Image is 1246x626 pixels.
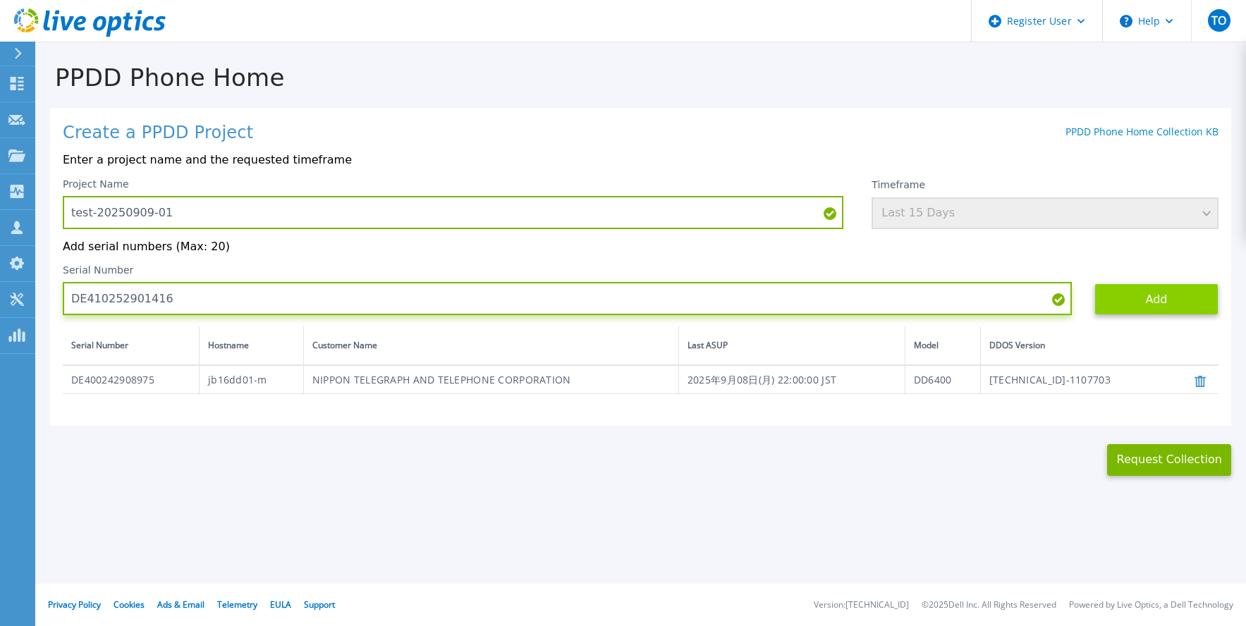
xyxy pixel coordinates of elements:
[48,599,101,610] a: Privacy Policy
[114,599,145,610] a: Cookies
[922,601,1056,610] li: © 2025 Dell Inc. All Rights Reserved
[872,179,925,190] label: Timeframe
[1211,15,1226,26] span: TO
[63,326,199,365] th: Serial Number
[63,179,129,189] label: Project Name
[157,599,204,610] a: Ads & Email
[199,326,303,365] th: Hostname
[905,326,980,365] th: Model
[303,365,678,394] td: NIPPON TELEGRAPH AND TELEPHONE CORPORATION
[1107,444,1231,476] button: Request Collection
[905,365,980,394] td: DD6400
[63,240,1218,253] p: Add serial numbers (Max: 20)
[1065,125,1218,138] a: PPDD Phone Home Collection KB
[35,64,1246,92] h1: PPDD Phone Home
[199,365,303,394] td: jb16dd01-m
[270,599,291,610] a: EULA
[63,365,199,394] td: DE400242908975
[303,326,678,365] th: Customer Name
[980,365,1168,394] td: [TECHNICAL_ID]-1107703
[304,599,335,610] a: Support
[678,365,905,394] td: 2025年9月08日(月) 22:00:00 JST
[1094,283,1218,315] button: Add
[63,265,133,275] label: Serial Number
[980,326,1168,365] th: DDOS Version
[63,154,1218,166] p: Enter a project name and the requested timeframe
[1069,601,1233,610] li: Powered by Live Optics, a Dell Technology
[63,196,843,229] input: Enter Project Name
[63,123,253,143] h1: Create a PPDD Project
[217,599,257,610] a: Telemetry
[678,326,905,365] th: Last ASUP
[63,282,1072,315] input: Enter Serial Number
[814,601,909,610] li: Version: [TECHNICAL_ID]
